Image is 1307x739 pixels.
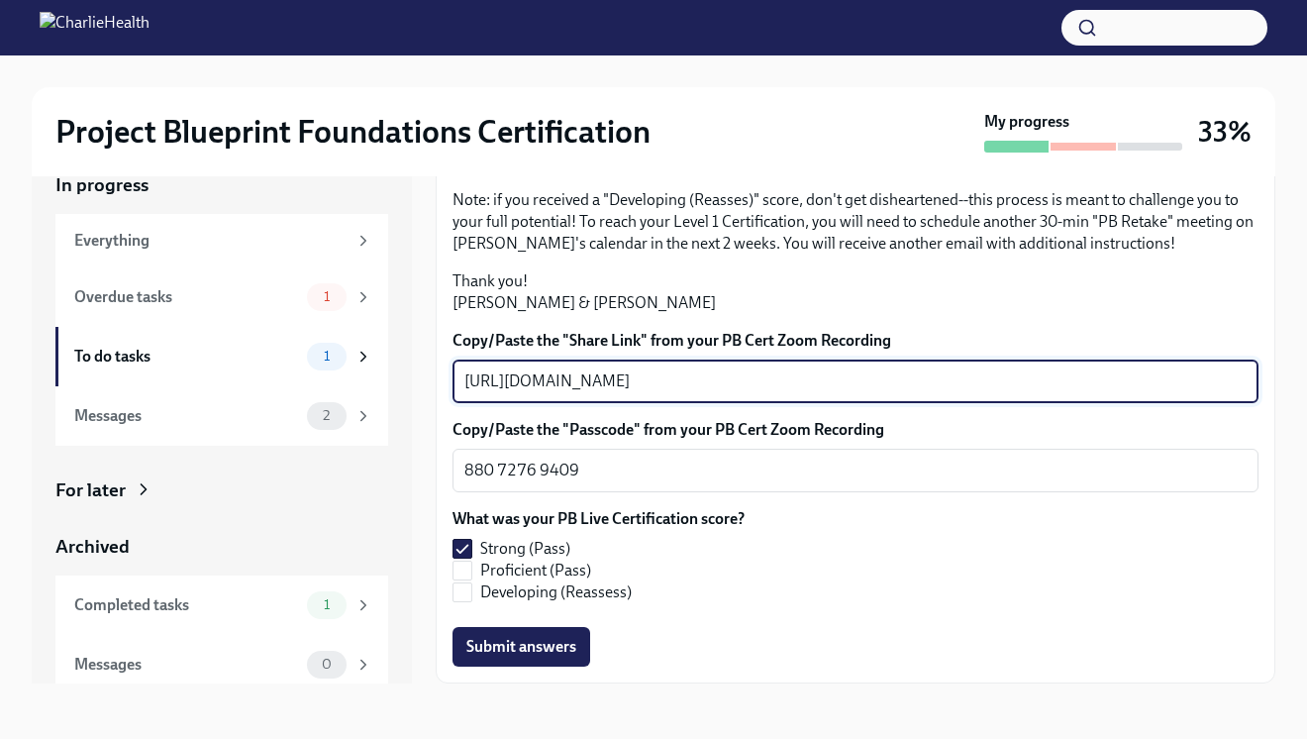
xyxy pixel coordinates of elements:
label: Copy/Paste the "Passcode" from your PB Cert Zoom Recording [452,419,1258,441]
a: Completed tasks1 [55,576,388,635]
div: Overdue tasks [74,286,299,308]
a: In progress [55,172,388,198]
h2: Project Blueprint Foundations Certification [55,112,651,152]
a: Everything [55,214,388,267]
strong: My progress [984,111,1069,133]
textarea: [URL][DOMAIN_NAME] [464,369,1247,393]
span: Developing (Reassess) [480,581,632,603]
a: For later [55,477,388,503]
a: Archived [55,534,388,560]
img: CharlieHealth [40,12,150,44]
button: Submit answers [452,627,590,667]
span: 0 [310,657,344,672]
span: 1 [312,597,342,612]
span: Submit answers [466,637,576,657]
span: Strong (Pass) [480,538,570,560]
label: What was your PB Live Certification score? [452,508,745,530]
a: To do tasks1 [55,327,388,386]
div: For later [55,477,126,503]
span: Proficient (Pass) [480,560,591,581]
label: Copy/Paste the "Share Link" from your PB Cert Zoom Recording [452,330,1258,352]
div: To do tasks [74,346,299,368]
h3: 33% [1198,114,1252,150]
a: Messages0 [55,635,388,694]
span: 2 [311,408,342,423]
div: Everything [74,230,347,252]
a: Messages2 [55,386,388,446]
div: Completed tasks [74,594,299,616]
div: Messages [74,654,299,676]
textarea: 880 7276 9409 [464,459,1247,482]
div: Messages [74,405,299,427]
a: Overdue tasks1 [55,267,388,327]
p: Note: if you received a "Developing (Reasses)" score, don't get disheartened--this process is mea... [452,189,1258,255]
span: 1 [312,289,342,304]
p: Thank you! [PERSON_NAME] & [PERSON_NAME] [452,270,1258,314]
span: 1 [312,349,342,364]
